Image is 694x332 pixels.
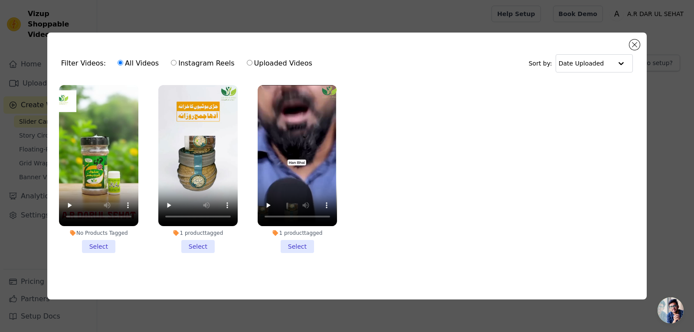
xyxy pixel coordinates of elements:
button: Close modal [629,39,640,50]
div: Filter Videos: [61,53,317,73]
a: Open chat [658,297,684,323]
div: 1 product tagged [258,230,337,237]
div: 1 product tagged [158,230,238,237]
div: Sort by: [529,54,633,72]
div: No Products Tagged [59,230,138,237]
label: All Videos [117,58,159,69]
label: Uploaded Videos [246,58,313,69]
label: Instagram Reels [170,58,235,69]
